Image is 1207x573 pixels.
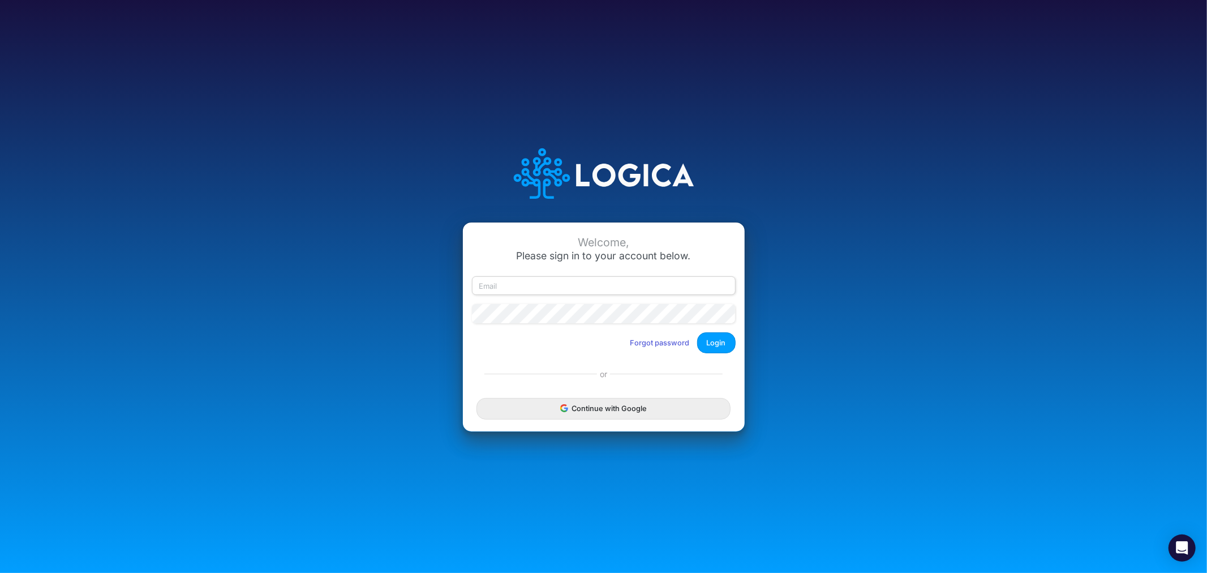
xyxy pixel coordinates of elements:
[472,236,736,249] div: Welcome,
[517,250,691,262] span: Please sign in to your account below.
[472,276,736,296] input: Email
[476,398,730,419] button: Continue with Google
[697,332,736,353] button: Login
[623,333,697,352] button: Forgot password
[1169,534,1196,562] div: Open Intercom Messenger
